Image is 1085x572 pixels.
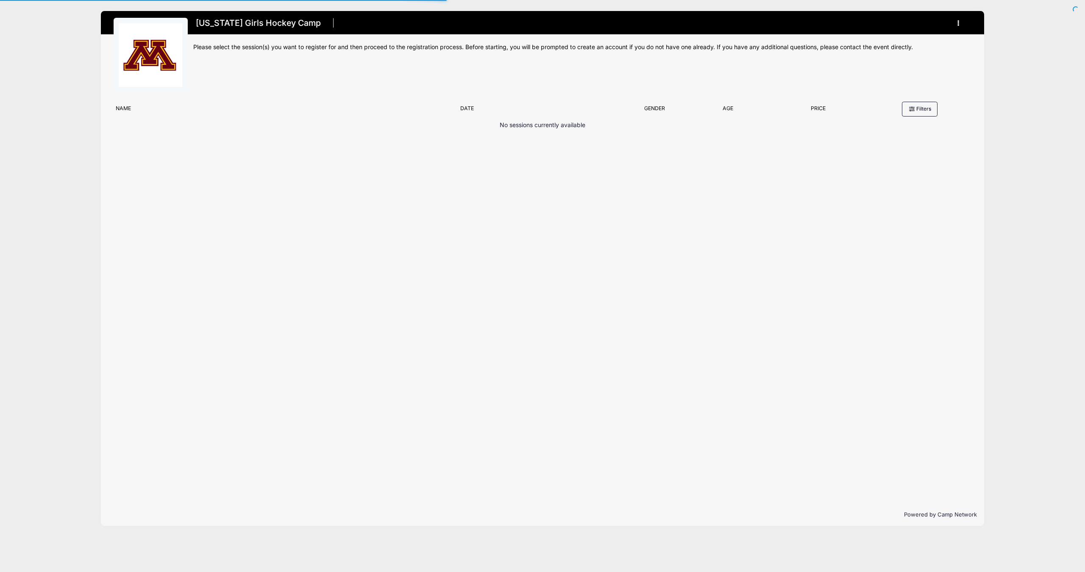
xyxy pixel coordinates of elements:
[193,43,972,52] div: Please select the session(s) you want to register for and then proceed to the registration proces...
[193,16,324,31] h1: [US_STATE] Girls Hockey Camp
[620,105,689,117] div: Gender
[111,105,456,117] div: Name
[902,102,938,116] button: Filters
[767,105,870,117] div: Price
[689,105,767,117] div: Age
[500,121,585,130] p: No sessions currently available
[119,23,182,87] img: logo
[108,511,977,519] p: Powered by Camp Network
[456,105,620,117] div: Date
